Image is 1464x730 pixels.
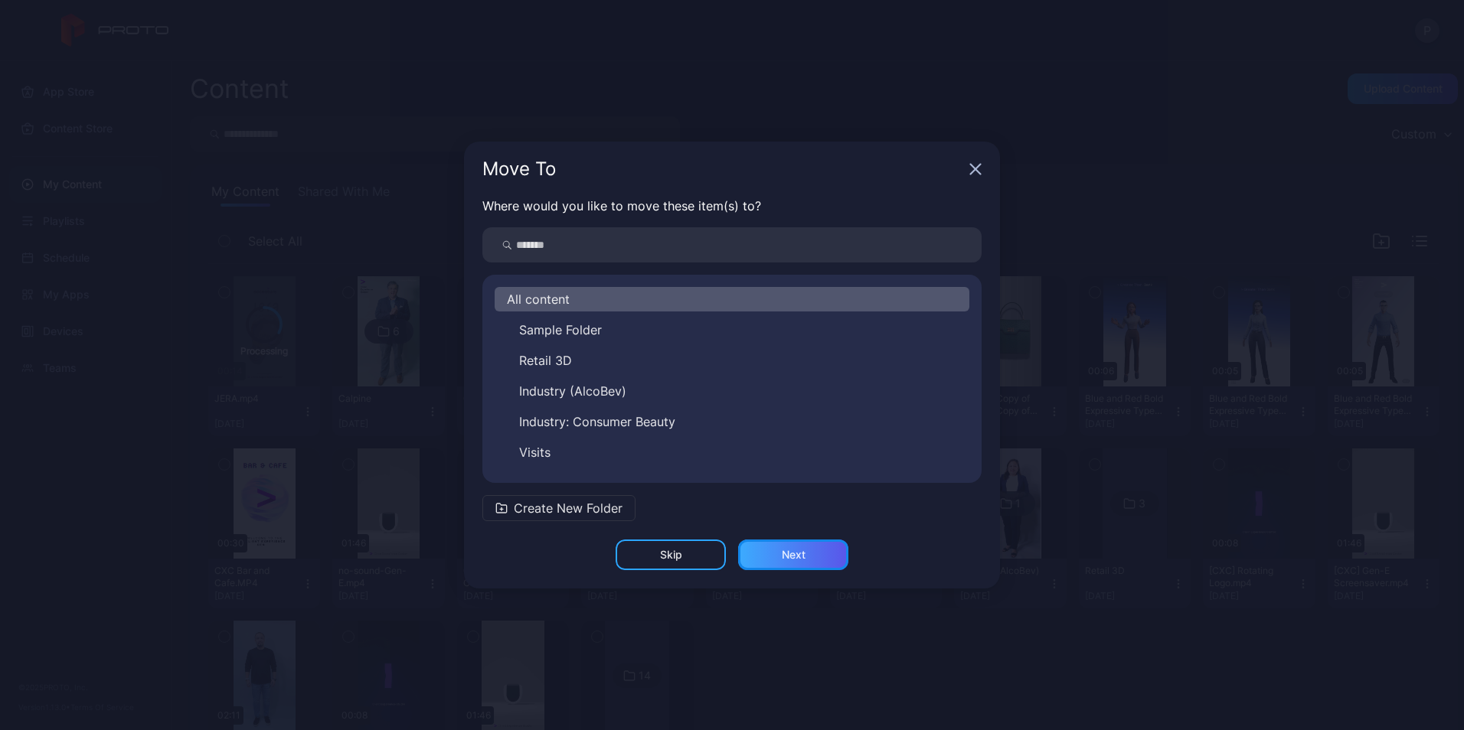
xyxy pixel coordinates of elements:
[495,348,969,373] button: Retail 3D
[495,440,969,464] button: Visits
[482,160,963,178] div: Move To
[519,412,675,431] span: Industry: Consumer Beauty
[519,351,572,370] span: Retail 3D
[495,409,969,434] button: Industry: Consumer Beauty
[519,321,602,339] span: Sample Folder
[519,382,626,400] span: Industry (AlcoBev)
[495,318,969,342] button: Sample Folder
[616,539,726,570] button: Skip
[482,495,636,521] button: Create New Folder
[660,549,682,561] div: Skip
[482,197,982,215] p: Where would you like to move these item(s) to?
[495,379,969,403] button: Industry (AlcoBev)
[514,499,623,517] span: Create New Folder
[738,539,848,570] button: Next
[507,290,570,308] span: All content
[519,443,551,461] span: Visits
